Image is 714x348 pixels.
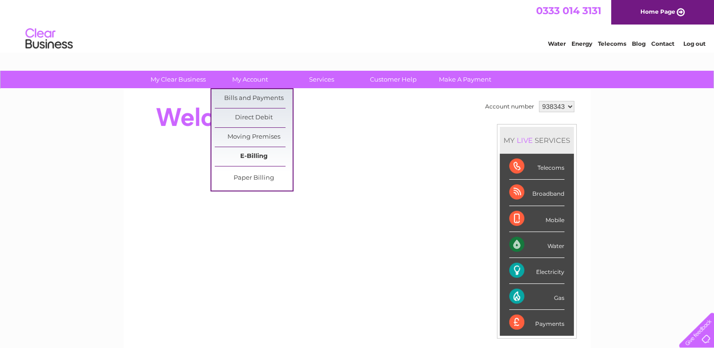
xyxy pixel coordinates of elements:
a: Energy [571,40,592,47]
a: Log out [683,40,705,47]
a: E-Billing [215,147,293,166]
div: Broadband [509,180,564,206]
a: My Account [211,71,289,88]
div: Clear Business is a trading name of Verastar Limited (registered in [GEOGRAPHIC_DATA] No. 3667643... [134,5,580,46]
div: Mobile [509,206,564,232]
a: Water [548,40,566,47]
a: Make A Payment [426,71,504,88]
a: Bills and Payments [215,89,293,108]
a: Moving Premises [215,128,293,147]
img: logo.png [25,25,73,53]
a: Direct Debit [215,108,293,127]
a: My Clear Business [139,71,217,88]
div: Water [509,232,564,258]
td: Account number [483,99,537,115]
div: LIVE [515,136,535,145]
a: Customer Help [354,71,432,88]
div: MY SERVICES [500,127,574,154]
a: Services [283,71,361,88]
div: Gas [509,284,564,310]
div: Payments [509,310,564,335]
a: 0333 014 3131 [536,5,601,17]
div: Electricity [509,258,564,284]
a: Telecoms [598,40,626,47]
a: Contact [651,40,674,47]
a: Paper Billing [215,169,293,188]
div: Telecoms [509,154,564,180]
a: Blog [632,40,646,47]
